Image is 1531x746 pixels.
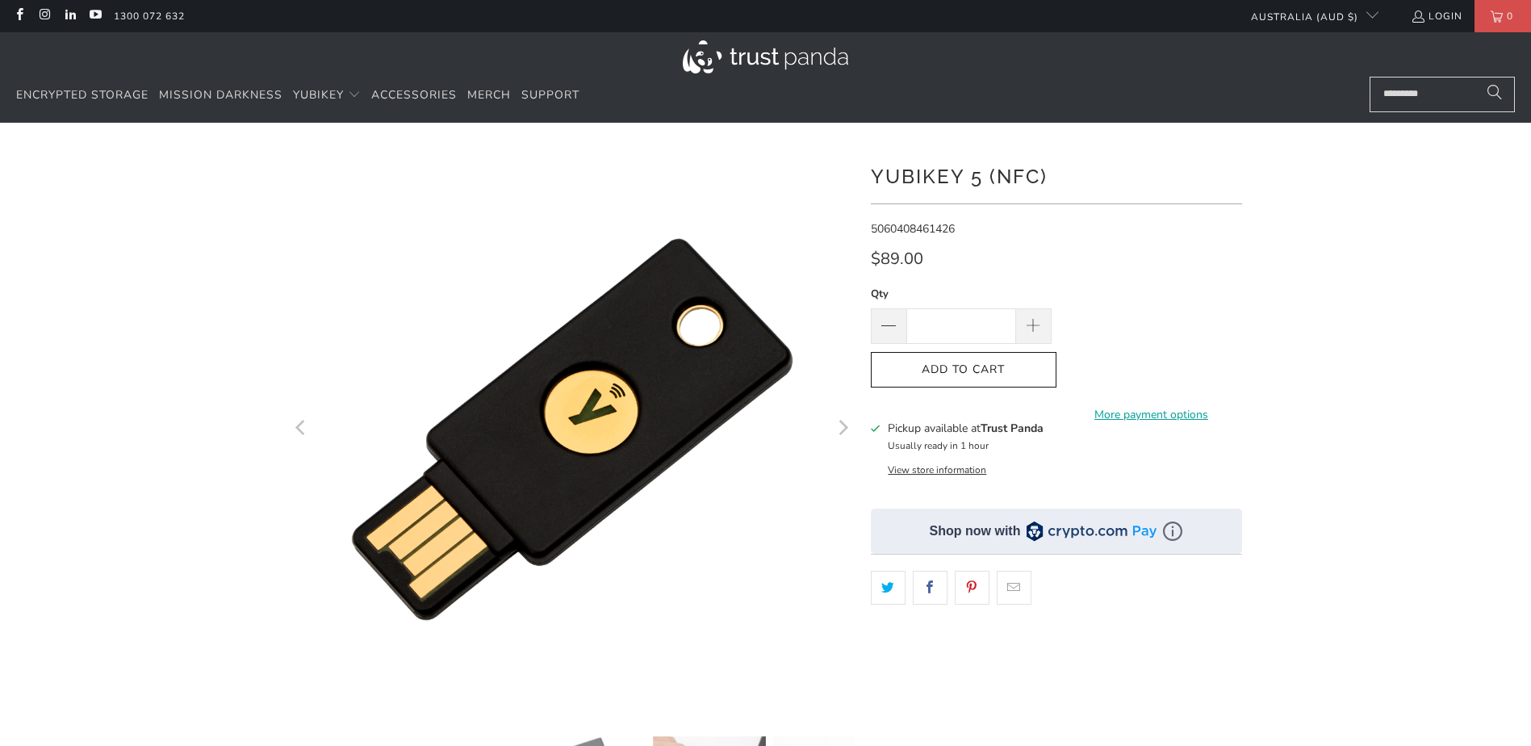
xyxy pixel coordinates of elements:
[871,248,923,270] span: $89.00
[871,352,1056,388] button: Add to Cart
[997,571,1031,605] a: Email this to a friend
[913,571,947,605] a: Share this on Facebook
[871,571,906,605] a: Share this on Twitter
[37,10,51,23] a: Trust Panda Australia on Instagram
[1411,7,1462,25] a: Login
[159,77,282,115] a: Mission Darkness
[1370,77,1515,112] input: Search...
[1475,77,1515,112] button: Search
[371,77,457,115] a: Accessories
[521,77,579,115] a: Support
[521,87,579,103] span: Support
[12,10,26,23] a: Trust Panda Australia on Facebook
[930,522,1021,540] div: Shop now with
[467,77,511,115] a: Merch
[683,40,848,73] img: Trust Panda Australia
[467,87,511,103] span: Merch
[290,147,855,712] a: YubiKey 5 (NFC) - Trust Panda
[293,77,361,115] summary: YubiKey
[293,87,344,103] span: YubiKey
[888,363,1039,377] span: Add to Cart
[871,285,1052,303] label: Qty
[114,7,185,25] a: 1300 072 632
[1061,406,1242,424] a: More payment options
[871,159,1242,191] h1: YubiKey 5 (NFC)
[981,421,1044,436] b: Trust Panda
[88,10,102,23] a: Trust Panda Australia on YouTube
[871,221,955,237] span: 5060408461426
[830,147,855,712] button: Next
[888,463,986,476] button: View store information
[289,147,315,712] button: Previous
[888,420,1044,437] h3: Pickup available at
[888,439,989,452] small: Usually ready in 1 hour
[16,77,579,115] nav: Translation missing: en.navigation.header.main_nav
[159,87,282,103] span: Mission Darkness
[371,87,457,103] span: Accessories
[955,571,989,605] a: Share this on Pinterest
[16,77,148,115] a: Encrypted Storage
[63,10,77,23] a: Trust Panda Australia on LinkedIn
[16,87,148,103] span: Encrypted Storage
